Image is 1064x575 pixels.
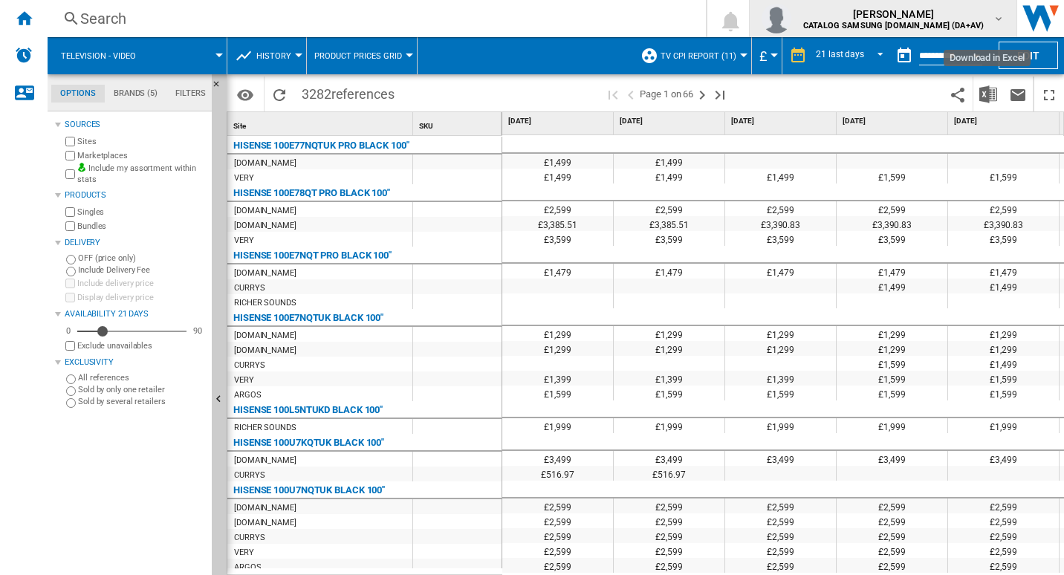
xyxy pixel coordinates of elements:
[759,48,767,64] span: £
[843,116,944,126] span: [DATE]
[80,8,667,29] div: Search
[77,292,206,303] label: Display delivery price
[837,201,947,216] div: £2,599
[614,201,724,216] div: £2,599
[614,216,724,231] div: £3,385.51
[234,204,296,218] div: [DOMAIN_NAME]
[166,85,215,103] md-tab-item: Filters
[837,279,947,293] div: £1,499
[66,374,76,384] input: All references
[614,371,724,386] div: £1,399
[837,528,947,543] div: £2,599
[837,341,947,356] div: £1,299
[614,513,724,528] div: £2,599
[502,528,613,543] div: £2,599
[725,528,836,543] div: £2,599
[212,74,230,101] button: Hide
[979,85,997,103] img: excel-24x24.png
[725,543,836,558] div: £2,599
[614,231,724,246] div: £3,599
[234,530,265,545] div: CURRYS
[234,171,254,186] div: VERY
[948,513,1059,528] div: £2,599
[502,341,613,356] div: £1,299
[66,267,76,276] input: Include Delivery Fee
[65,165,75,183] input: Include my assortment within stats
[314,37,409,74] button: Product prices grid
[640,37,744,74] div: TV CPI Report (11)
[502,201,613,216] div: £2,599
[1034,77,1064,111] button: Maximize
[502,386,613,400] div: £1,599
[759,37,774,74] button: £
[502,216,613,231] div: £3,385.51
[234,233,254,248] div: VERY
[661,37,744,74] button: TV CPI Report (11)
[230,112,412,135] div: Sort None
[948,264,1059,279] div: £1,479
[954,116,1056,126] span: [DATE]
[1003,77,1033,111] button: Send this report by email
[731,116,833,126] span: [DATE]
[948,528,1059,543] div: £2,599
[65,341,75,351] input: Display delivery price
[234,516,296,530] div: [DOMAIN_NAME]
[77,163,86,172] img: mysite-bg-18x18.png
[614,341,724,356] div: £1,299
[803,7,984,22] span: [PERSON_NAME]
[77,221,206,232] label: Bundles
[711,77,729,111] button: Last page
[837,356,947,371] div: £1,599
[948,216,1059,231] div: £3,390.83
[502,231,613,246] div: £3,599
[725,386,836,400] div: £1,599
[948,341,1059,356] div: £1,299
[234,296,296,311] div: RICHER SOUNDS
[614,543,724,558] div: £2,599
[502,558,613,573] div: £2,599
[948,543,1059,558] div: £2,599
[837,386,947,400] div: £1,599
[951,112,1059,131] div: [DATE]
[725,169,836,183] div: £1,499
[948,451,1059,466] div: £3,499
[725,498,836,513] div: £2,599
[948,169,1059,183] div: £1,599
[233,122,246,130] span: Site
[234,358,265,373] div: CURRYS
[314,51,402,61] span: Product prices grid
[614,466,724,481] div: £516.97
[78,372,206,383] label: All references
[617,112,724,131] div: [DATE]
[502,466,613,481] div: £516.97
[614,386,724,400] div: £1,599
[762,4,791,33] img: profile.jpg
[78,384,206,395] label: Sold by only one retailer
[614,528,724,543] div: £2,599
[840,112,947,131] div: [DATE]
[55,37,219,74] div: Television - video
[234,373,254,388] div: VERY
[230,112,412,135] div: Site Sort None
[725,201,836,216] div: £2,599
[502,543,613,558] div: £2,599
[973,77,1003,111] button: Download in Excel
[65,137,75,146] input: Sites
[948,498,1059,513] div: £2,599
[77,278,206,289] label: Include delivery price
[948,231,1059,246] div: £3,599
[234,501,296,516] div: [DOMAIN_NAME]
[62,325,74,337] div: 0
[65,237,206,249] div: Delivery
[78,264,206,276] label: Include Delivery Fee
[502,326,613,341] div: £1,299
[65,221,75,231] input: Bundles
[728,112,836,131] div: [DATE]
[614,418,724,433] div: £1,999
[256,37,299,74] button: History
[614,498,724,513] div: £2,599
[752,37,782,74] md-menu: Currency
[948,279,1059,293] div: £1,499
[265,77,294,111] button: Reload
